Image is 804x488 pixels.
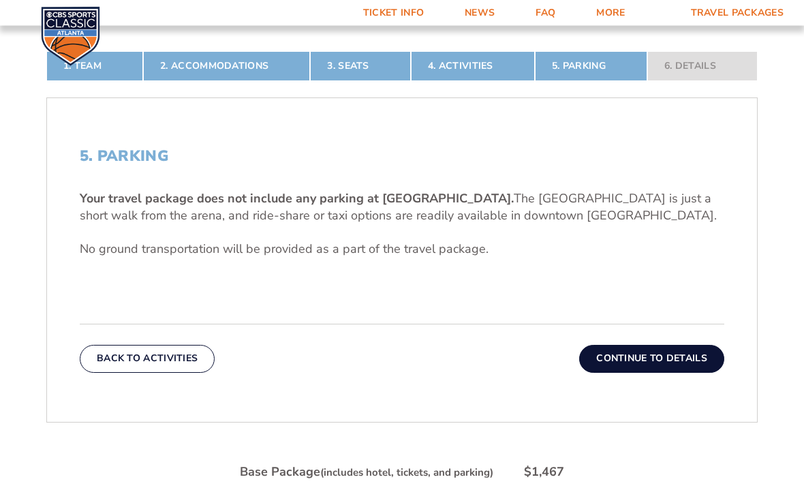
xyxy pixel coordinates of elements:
[80,148,724,166] h2: 5. Parking
[80,191,724,225] p: The [GEOGRAPHIC_DATA] is just a short walk from the arena, and ride-share or taxi options are rea...
[524,464,564,481] div: $1,467
[80,241,724,258] p: No ground transportation will be provided as a part of the travel package.
[80,346,215,373] button: Back To Activities
[411,52,535,82] a: 4. Activities
[310,52,410,82] a: 3. Seats
[80,191,514,207] b: Your travel package does not include any parking at [GEOGRAPHIC_DATA].
[41,7,100,66] img: CBS Sports Classic
[240,464,493,481] div: Base Package
[320,466,493,480] small: (includes hotel, tickets, and parking)
[579,346,724,373] button: Continue To Details
[143,52,310,82] a: 2. Accommodations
